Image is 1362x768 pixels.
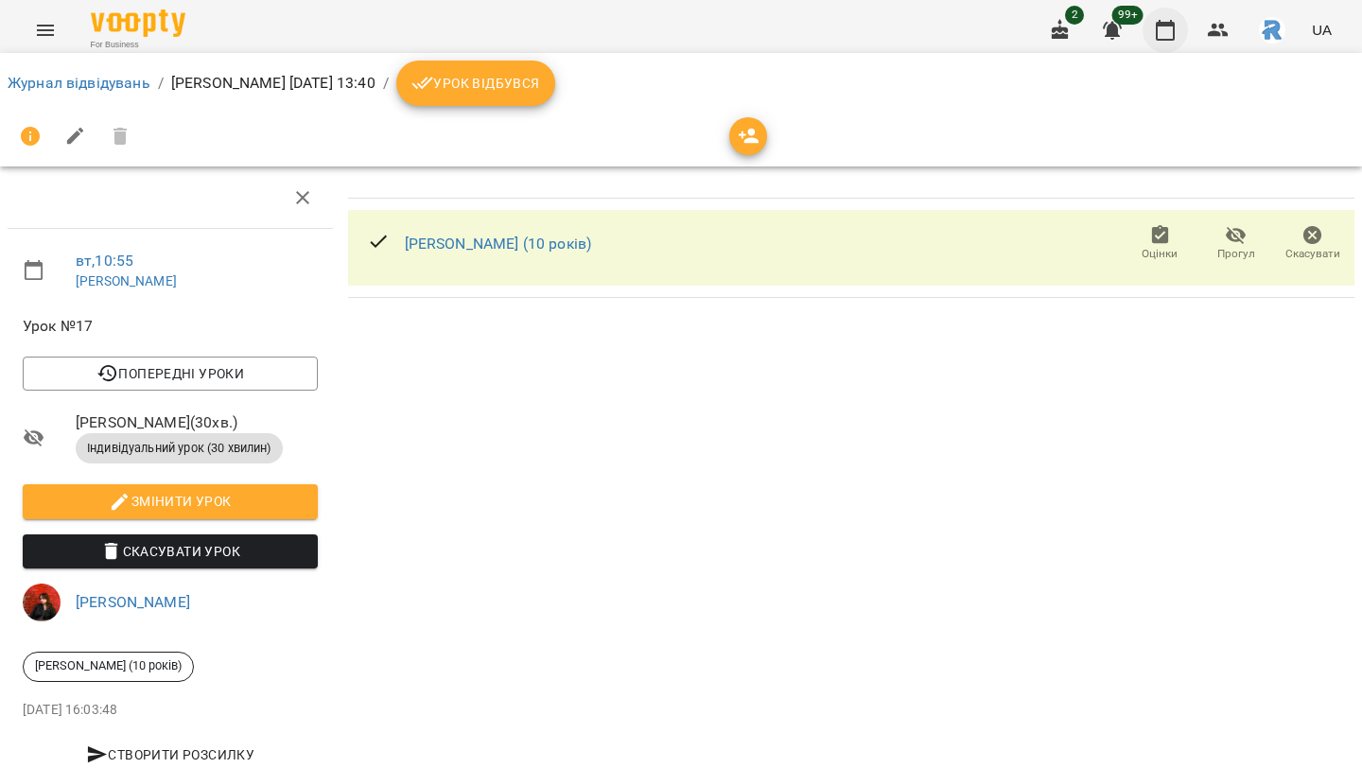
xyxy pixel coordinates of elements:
[91,9,185,37] img: Voopty Logo
[1198,218,1275,271] button: Прогул
[23,701,318,720] p: [DATE] 16:03:48
[23,357,318,391] button: Попередні уроки
[1285,246,1340,262] span: Скасувати
[38,362,303,385] span: Попередні уроки
[38,490,303,513] span: Змінити урок
[30,743,310,766] span: Створити розсилку
[383,72,389,95] li: /
[411,72,540,95] span: Урок відбувся
[24,657,193,674] span: [PERSON_NAME] (10 років)
[1122,218,1198,271] button: Оцінки
[76,411,318,434] span: [PERSON_NAME] ( 30 хв. )
[405,235,592,253] a: [PERSON_NAME] (10 років)
[23,584,61,621] img: d206d5de1f09a30d22b50c7e7a9eb10f.jpeg
[1274,218,1351,271] button: Скасувати
[23,652,194,682] div: [PERSON_NAME] (10 років)
[91,39,185,51] span: For Business
[171,72,375,95] p: [PERSON_NAME] [DATE] 13:40
[1142,246,1178,262] span: Оцінки
[1217,246,1255,262] span: Прогул
[23,534,318,568] button: Скасувати Урок
[76,593,190,611] a: [PERSON_NAME]
[23,484,318,518] button: Змінити урок
[76,440,283,457] span: Індивідуальний урок (30 хвилин)
[76,273,177,288] a: [PERSON_NAME]
[38,540,303,563] span: Скасувати Урок
[23,8,68,53] button: Menu
[23,315,318,338] span: Урок №17
[158,72,164,95] li: /
[396,61,555,106] button: Урок відбувся
[8,74,150,92] a: Журнал відвідувань
[1304,12,1339,47] button: UA
[1312,20,1332,40] span: UA
[1065,6,1084,25] span: 2
[1259,17,1285,44] img: 4d5b4add5c842939a2da6fce33177f00.jpeg
[1112,6,1144,25] span: 99+
[8,61,1354,106] nav: breadcrumb
[76,252,133,270] a: вт , 10:55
